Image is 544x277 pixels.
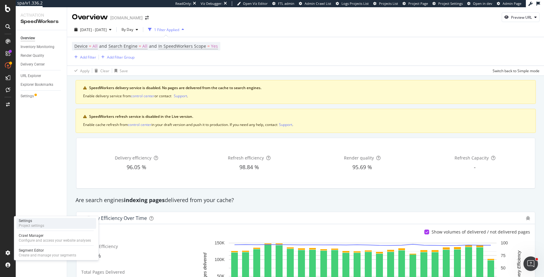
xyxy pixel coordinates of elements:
[501,266,506,270] text: 50
[237,1,268,6] a: Open Viz Editor
[215,241,225,246] text: 150K
[76,80,536,104] div: warning banner
[16,247,96,258] a: Segment EditorCreate and manage your segments
[120,68,128,73] div: Save
[243,1,268,6] span: Open Viz Editor
[175,1,192,6] div: ReadOnly:
[72,25,114,34] button: [DATE] - [DATE]
[174,93,187,98] div: Support
[19,253,76,258] div: Create and manage your segments
[403,1,428,6] a: Project Page
[502,12,539,22] button: Preview URL
[19,238,91,243] div: Configure and access your website analyses
[21,73,63,79] a: URL Explorer
[158,43,206,49] span: In SpeedWorkers Scope
[201,1,222,6] div: Viz Debugger:
[342,1,369,6] span: Logs Projects List
[352,163,372,171] span: 95.69 %
[344,155,374,161] span: Render quality
[207,43,210,49] span: =
[490,66,539,76] button: Switch back to Simple mode
[99,53,134,61] button: Add Filter Group
[146,25,186,34] button: 1 Filter Applied
[379,1,398,6] span: Projects List
[438,1,463,6] span: Project Settings
[501,241,508,246] text: 100
[110,15,143,21] div: [DOMAIN_NAME]
[124,196,165,204] strong: indexing pages
[73,196,539,204] div: Are search engines delivered from your cache?
[19,218,44,223] div: Settings
[21,44,54,50] div: Inventory Monitoring
[81,243,118,249] span: Delivery Efficiency
[239,163,259,171] span: 98.84 %
[21,53,44,59] div: Render Quality
[473,1,492,6] span: Open in dev
[107,55,134,60] div: Add Filter Group
[19,248,76,253] div: Segment Editor
[21,61,63,68] a: Delivery Center
[228,155,264,161] span: Refresh efficiency
[72,53,96,61] button: Add Filter
[89,43,91,49] span: =
[142,42,147,50] span: All
[100,68,109,73] div: Clear
[149,43,157,49] span: and
[16,218,96,229] a: SettingsProject settings
[211,42,218,50] span: Yes
[72,12,108,22] div: Overview
[115,155,151,161] span: Delivery efficiency
[92,42,98,50] span: All
[272,1,294,6] a: FTL admin
[81,269,125,275] span: Total Pages Delivered
[511,15,532,20] div: Preview URL
[128,122,151,127] button: control center
[373,1,398,6] a: Projects List
[131,93,154,98] div: control center
[526,216,530,220] div: bug
[127,163,146,171] span: 96.05 %
[174,93,187,99] button: Support
[21,35,63,41] a: Overview
[21,93,34,99] div: Settings
[16,233,96,243] a: Crawl ManagerConfigure and access your website analyses
[80,68,89,73] div: Apply
[432,1,463,6] a: Project Settings
[278,1,294,6] span: FTL admin
[336,1,369,6] a: Logs Projects List
[80,27,107,32] span: [DATE] - [DATE]
[455,155,489,161] span: Refresh Capacity
[305,1,331,6] span: Admin Crawl List
[279,122,292,127] button: Support
[72,66,89,76] button: Apply
[215,257,225,262] text: 100K
[74,43,88,49] span: Device
[83,93,528,99] div: Enable delivery service from or contact .
[299,1,331,6] a: Admin Crawl List
[131,93,154,99] button: control center
[92,66,109,76] button: Clear
[21,93,63,99] a: Settings
[89,85,528,91] div: SpeedWorkers delivery service is disabled. No pages are delivered from the cache to search engines.
[99,43,107,49] span: and
[503,1,521,6] span: Admin Page
[19,233,91,238] div: Crawl Manager
[493,68,539,73] div: Switch back to Simple mode
[76,109,536,133] div: warning banner
[21,53,63,59] a: Render Quality
[467,1,492,6] a: Open in dev
[21,82,53,88] div: Explorer Bookmarks
[81,215,147,221] div: Delivery Efficiency over time
[21,12,62,18] div: Activation
[119,27,133,32] span: By Day
[523,256,538,271] iframe: Intercom live chat
[497,1,521,6] a: Admin Page
[145,16,149,20] div: arrow-right-arrow-left
[80,55,96,60] div: Add Filter
[83,122,528,127] div: Enable cache refresh from in your draft version and push it to production. If you need any help, ...
[501,253,506,258] text: 75
[21,61,45,68] div: Delivery Center
[119,25,141,34] button: By Day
